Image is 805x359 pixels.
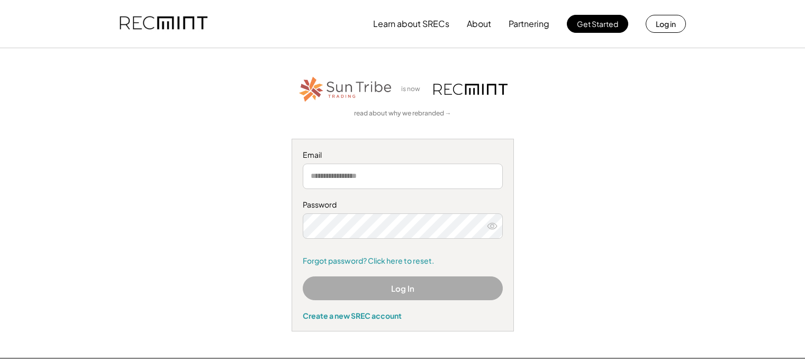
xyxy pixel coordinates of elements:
div: is now [399,85,428,94]
button: Learn about SRECs [373,13,449,34]
img: STT_Horizontal_Logo%2B-%2BColor.png [298,75,393,104]
div: Create a new SREC account [303,311,503,320]
a: Forgot password? Click here to reset. [303,256,503,266]
button: Log In [303,276,503,300]
a: read about why we rebranded → [354,109,451,118]
div: Password [303,200,503,210]
div: Email [303,150,503,160]
button: Get Started [567,15,628,33]
img: recmint-logotype%403x.png [433,84,508,95]
button: Log in [646,15,686,33]
button: Partnering [509,13,549,34]
img: recmint-logotype%403x.png [120,6,207,42]
button: About [467,13,491,34]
